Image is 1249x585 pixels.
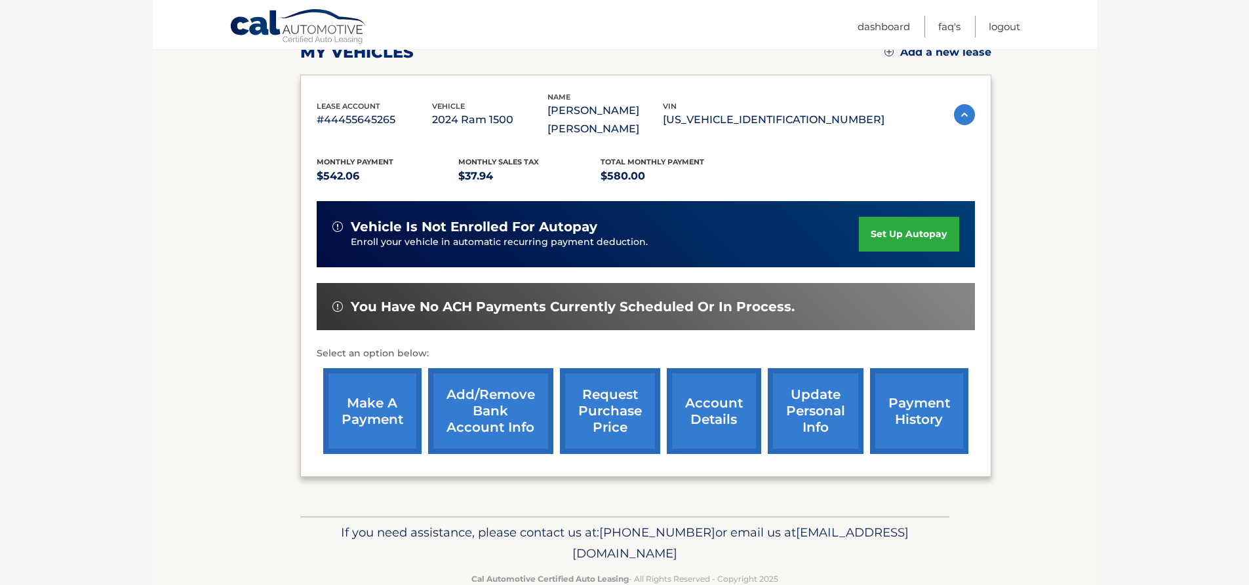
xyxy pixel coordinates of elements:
a: FAQ's [938,16,961,37]
span: Monthly sales Tax [458,157,539,166]
span: You have no ACH payments currently scheduled or in process. [351,299,795,315]
a: Add/Remove bank account info [428,368,553,454]
img: accordion-active.svg [954,104,975,125]
span: [PHONE_NUMBER] [599,525,715,540]
a: Cal Automotive [229,9,367,47]
a: Logout [989,16,1020,37]
span: name [547,92,570,102]
span: vin [663,102,677,111]
p: $580.00 [601,167,743,185]
span: Monthly Payment [317,157,393,166]
span: lease account [317,102,380,111]
a: Dashboard [858,16,910,37]
a: set up autopay [859,217,959,252]
p: #44455645265 [317,111,432,129]
a: request purchase price [560,368,660,454]
h2: my vehicles [300,43,414,62]
span: Total Monthly Payment [601,157,704,166]
p: Enroll your vehicle in automatic recurring payment deduction. [351,235,860,250]
p: 2024 Ram 1500 [432,111,547,129]
a: Add a new lease [884,46,991,59]
img: add.svg [884,47,894,56]
strong: Cal Automotive Certified Auto Leasing [471,574,629,584]
a: make a payment [323,368,422,454]
span: [EMAIL_ADDRESS][DOMAIN_NAME] [572,525,909,561]
span: vehicle is not enrolled for autopay [351,219,597,235]
p: $37.94 [458,167,601,185]
p: $542.06 [317,167,459,185]
a: payment history [870,368,968,454]
p: [PERSON_NAME] [PERSON_NAME] [547,102,663,138]
a: account details [667,368,761,454]
p: Select an option below: [317,346,975,362]
img: alert-white.svg [332,301,343,312]
img: alert-white.svg [332,221,343,232]
a: update personal info [768,368,863,454]
p: [US_VEHICLE_IDENTIFICATION_NUMBER] [663,111,884,129]
p: If you need assistance, please contact us at: or email us at [309,522,941,564]
span: vehicle [432,102,465,111]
